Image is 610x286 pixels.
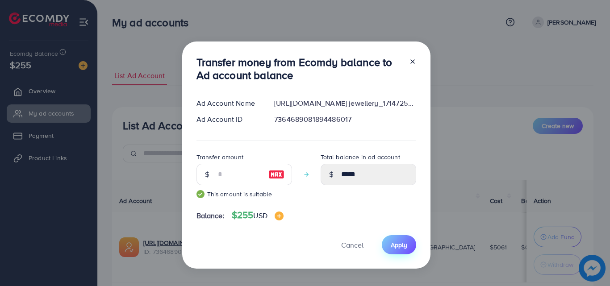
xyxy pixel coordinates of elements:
[196,56,402,82] h3: Transfer money from Ecomdy balance to Ad account balance
[232,210,284,221] h4: $255
[189,98,267,108] div: Ad Account Name
[330,235,375,254] button: Cancel
[268,169,284,180] img: image
[196,211,225,221] span: Balance:
[196,153,243,162] label: Transfer amount
[189,114,267,124] div: Ad Account ID
[341,240,363,250] span: Cancel
[267,114,423,124] div: 7364689081894486017
[267,98,423,108] div: [URL][DOMAIN_NAME] jewellery_1714725321365
[253,211,267,220] span: USD
[275,211,284,220] img: image
[321,153,400,162] label: Total balance in ad account
[391,240,407,249] span: Apply
[196,190,292,199] small: This amount is suitable
[196,190,205,198] img: guide
[382,235,416,254] button: Apply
